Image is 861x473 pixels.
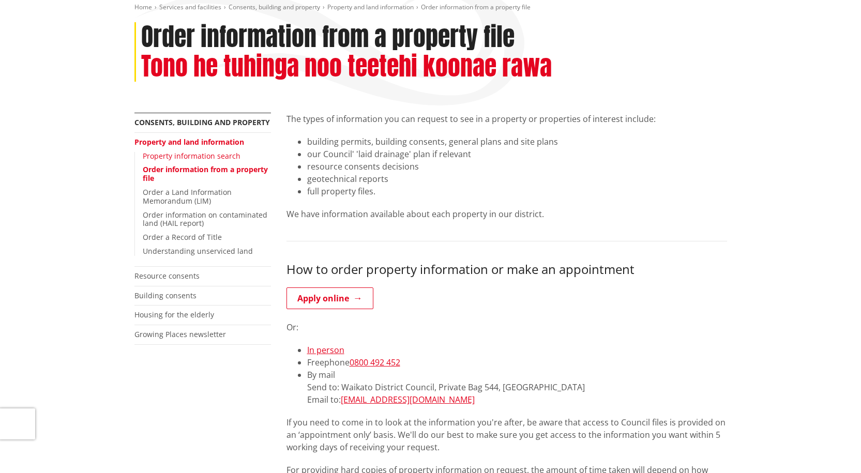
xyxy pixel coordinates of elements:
li: building permits, building consents, general plans and site plans [307,135,727,148]
nav: breadcrumb [134,3,727,12]
a: Building consents [134,291,197,300]
a: Property and land information [134,137,244,147]
li: resource consents decisions [307,160,727,173]
iframe: Messenger Launcher [813,430,851,467]
h2: Tono he tuhinga noo teetehi koonae rawa [141,52,552,82]
p: If you need to come in to look at the information you're after, be aware that access to Council f... [286,416,727,453]
li: By mail Send to: Waikato District Council, Private Bag 544, [GEOGRAPHIC_DATA] Email to: [307,369,727,406]
p: Or: [286,321,727,333]
a: Order a Land Information Memorandum (LIM) [143,187,232,206]
p: The types of information you can request to see in a property or properties of interest include: [286,113,727,125]
a: Order a Record of Title [143,232,222,242]
a: Property information search [143,151,240,161]
a: Order information from a property file [143,164,268,183]
li: Freephone [307,356,727,369]
a: Understanding unserviced land [143,246,253,256]
a: Housing for the elderly [134,310,214,319]
span: Order information from a property file [421,3,531,11]
a: Order information on contaminated land (HAIL report) [143,210,267,228]
a: Apply online [286,287,373,309]
a: Property and land information [327,3,414,11]
a: Services and facilities [159,3,221,11]
a: Consents, building and property [134,117,270,127]
a: Consents, building and property [229,3,320,11]
h3: How to order property information or make an appointment [286,262,727,277]
a: Growing Places newsletter [134,329,226,339]
a: [EMAIL_ADDRESS][DOMAIN_NAME] [341,394,475,405]
p: We have information available about each property in our district. [286,208,727,220]
a: In person [307,344,344,356]
a: Home [134,3,152,11]
li: our Council' 'laid drainage' plan if relevant [307,148,727,160]
li: full property files. [307,185,727,197]
a: 0800 492 452 [350,357,400,368]
li: geotechnical reports [307,173,727,185]
a: Resource consents [134,271,200,281]
h1: Order information from a property file [141,22,515,52]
